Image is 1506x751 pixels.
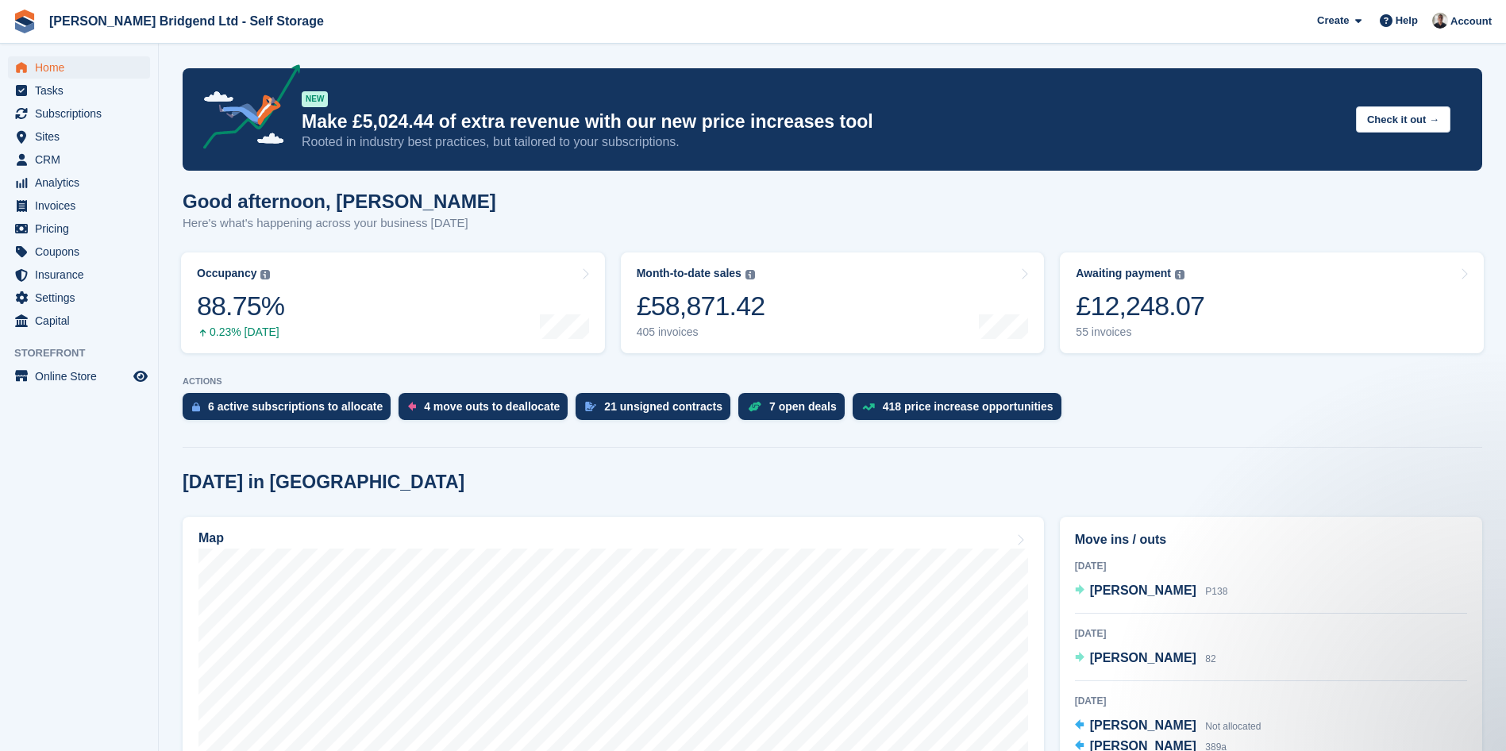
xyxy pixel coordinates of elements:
a: 21 unsigned contracts [576,393,738,428]
div: 405 invoices [637,325,765,339]
span: Coupons [35,241,130,263]
img: icon-info-grey-7440780725fd019a000dd9b08b2336e03edf1995a4989e88bcd33f0948082b44.svg [1175,270,1184,279]
a: Preview store [131,367,150,386]
span: Not allocated [1205,721,1261,732]
h2: [DATE] in [GEOGRAPHIC_DATA] [183,472,464,493]
div: 88.75% [197,290,284,322]
a: 7 open deals [738,393,853,428]
p: Make £5,024.44 of extra revenue with our new price increases tool [302,110,1343,133]
span: Sites [35,125,130,148]
img: move_outs_to_deallocate_icon-f764333ba52eb49d3ac5e1228854f67142a1ed5810a6f6cc68b1a99e826820c5.svg [408,402,416,411]
a: menu [8,194,150,217]
a: 4 move outs to deallocate [399,393,576,428]
span: Pricing [35,218,130,240]
img: icon-info-grey-7440780725fd019a000dd9b08b2336e03edf1995a4989e88bcd33f0948082b44.svg [745,270,755,279]
div: £58,871.42 [637,290,765,322]
div: 418 price increase opportunities [883,400,1053,413]
span: Help [1396,13,1418,29]
h1: Good afternoon, [PERSON_NAME] [183,191,496,212]
a: [PERSON_NAME] 82 [1075,649,1216,669]
img: Rhys Jones [1432,13,1448,29]
a: [PERSON_NAME] Bridgend Ltd - Self Storage [43,8,330,34]
div: 21 unsigned contracts [604,400,722,413]
a: menu [8,365,150,387]
a: menu [8,241,150,263]
span: Subscriptions [35,102,130,125]
a: menu [8,125,150,148]
a: [PERSON_NAME] P138 [1075,581,1228,602]
span: Online Store [35,365,130,387]
a: menu [8,218,150,240]
a: menu [8,148,150,171]
a: menu [8,171,150,194]
span: Tasks [35,79,130,102]
p: Rooted in industry best practices, but tailored to your subscriptions. [302,133,1343,151]
span: Account [1450,13,1492,29]
div: NEW [302,91,328,107]
img: icon-info-grey-7440780725fd019a000dd9b08b2336e03edf1995a4989e88bcd33f0948082b44.svg [260,270,270,279]
a: menu [8,287,150,309]
span: P138 [1205,586,1227,597]
span: Home [35,56,130,79]
div: Awaiting payment [1076,267,1171,280]
div: [DATE] [1075,626,1467,641]
span: 82 [1205,653,1215,664]
span: Storefront [14,345,158,361]
a: Month-to-date sales £58,871.42 405 invoices [621,252,1045,353]
span: Settings [35,287,130,309]
img: contract_signature_icon-13c848040528278c33f63329250d36e43548de30e8caae1d1a13099fd9432cc5.svg [585,402,596,411]
span: Analytics [35,171,130,194]
span: Invoices [35,194,130,217]
span: [PERSON_NAME] [1090,718,1196,732]
a: Awaiting payment £12,248.07 55 invoices [1060,252,1484,353]
a: Occupancy 88.75% 0.23% [DATE] [181,252,605,353]
img: price-adjustments-announcement-icon-8257ccfd72463d97f412b2fc003d46551f7dbcb40ab6d574587a9cd5c0d94... [190,64,301,155]
a: menu [8,79,150,102]
a: menu [8,310,150,332]
h2: Map [198,531,224,545]
span: [PERSON_NAME] [1090,583,1196,597]
div: 0.23% [DATE] [197,325,284,339]
div: 6 active subscriptions to allocate [208,400,383,413]
div: 55 invoices [1076,325,1204,339]
span: [PERSON_NAME] [1090,651,1196,664]
span: Create [1317,13,1349,29]
span: Insurance [35,264,130,286]
a: menu [8,56,150,79]
div: Month-to-date sales [637,267,741,280]
img: stora-icon-8386f47178a22dfd0bd8f6a31ec36ba5ce8667c1dd55bd0f319d3a0aa187defe.svg [13,10,37,33]
div: 4 move outs to deallocate [424,400,560,413]
div: 7 open deals [769,400,837,413]
img: active_subscription_to_allocate_icon-d502201f5373d7db506a760aba3b589e785aa758c864c3986d89f69b8ff3... [192,402,200,412]
a: menu [8,102,150,125]
div: [DATE] [1075,559,1467,573]
div: Occupancy [197,267,256,280]
img: deal-1b604bf984904fb50ccaf53a9ad4b4a5d6e5aea283cecdc64d6e3604feb123c2.svg [748,401,761,412]
h2: Move ins / outs [1075,530,1467,549]
a: 418 price increase opportunities [853,393,1069,428]
button: Check it out → [1356,106,1450,133]
span: Capital [35,310,130,332]
p: Here's what's happening across your business [DATE] [183,214,496,233]
div: [DATE] [1075,694,1467,708]
span: CRM [35,148,130,171]
a: 6 active subscriptions to allocate [183,393,399,428]
div: £12,248.07 [1076,290,1204,322]
a: menu [8,264,150,286]
p: ACTIONS [183,376,1482,387]
img: price_increase_opportunities-93ffe204e8149a01c8c9dc8f82e8f89637d9d84a8eef4429ea346261dce0b2c0.svg [862,403,875,410]
a: [PERSON_NAME] Not allocated [1075,716,1261,737]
